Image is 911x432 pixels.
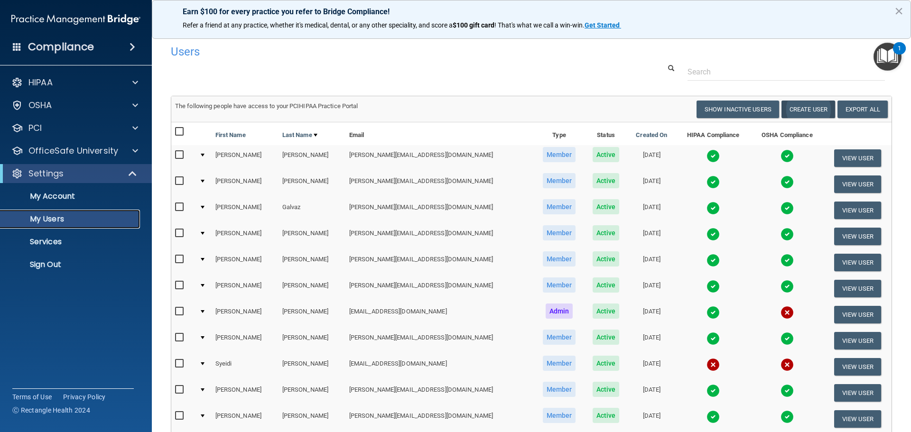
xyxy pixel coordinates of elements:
span: The following people have access to your PCIHIPAA Practice Portal [175,102,358,110]
a: Export All [837,101,888,118]
img: cross.ca9f0e7f.svg [781,358,794,371]
span: Active [593,277,620,293]
th: Type [534,122,585,145]
span: Member [543,225,576,240]
a: Get Started [585,21,621,29]
th: OSHA Compliance [751,122,824,145]
span: Active [593,173,620,188]
p: OfficeSafe University [28,145,118,156]
td: Galvaz [279,197,345,223]
td: [PERSON_NAME] [279,171,345,197]
span: Member [543,199,576,214]
td: [DATE] [627,406,676,432]
td: [PERSON_NAME][EMAIL_ADDRESS][DOMAIN_NAME] [345,197,534,223]
td: [DATE] [627,354,676,380]
td: [EMAIL_ADDRESS][DOMAIN_NAME] [345,302,534,328]
img: PMB logo [11,10,140,29]
span: Member [543,356,576,371]
td: [PERSON_NAME] [212,145,279,171]
td: [DATE] [627,197,676,223]
p: Settings [28,168,64,179]
a: Settings [11,168,138,179]
span: Member [543,173,576,188]
img: tick.e7d51cea.svg [781,202,794,215]
p: PCI [28,122,42,134]
a: Privacy Policy [63,392,106,402]
img: tick.e7d51cea.svg [706,280,720,293]
img: cross.ca9f0e7f.svg [706,358,720,371]
strong: Get Started [585,21,620,29]
button: Close [894,3,903,18]
span: Active [593,251,620,267]
td: [PERSON_NAME] [279,354,345,380]
th: Email [345,122,534,145]
td: [DATE] [627,328,676,354]
p: Earn $100 for every practice you refer to Bridge Compliance! [183,7,880,16]
img: tick.e7d51cea.svg [706,228,720,241]
p: My Account [6,192,136,201]
td: [PERSON_NAME][EMAIL_ADDRESS][DOMAIN_NAME] [345,171,534,197]
img: tick.e7d51cea.svg [781,228,794,241]
td: [PERSON_NAME] [212,406,279,432]
td: [DATE] [627,171,676,197]
span: Member [543,251,576,267]
td: [DATE] [627,249,676,276]
img: tick.e7d51cea.svg [706,202,720,215]
td: [PERSON_NAME] [279,328,345,354]
td: [PERSON_NAME] [279,302,345,328]
td: [PERSON_NAME][EMAIL_ADDRESS][DOMAIN_NAME] [345,328,534,354]
img: tick.e7d51cea.svg [781,332,794,345]
img: tick.e7d51cea.svg [706,332,720,345]
td: [PERSON_NAME] [212,197,279,223]
td: [PERSON_NAME] [212,223,279,249]
td: [PERSON_NAME] [279,276,345,302]
img: tick.e7d51cea.svg [781,410,794,423]
img: tick.e7d51cea.svg [781,149,794,163]
td: [DATE] [627,380,676,406]
td: [EMAIL_ADDRESS][DOMAIN_NAME] [345,354,534,380]
span: Active [593,356,620,371]
button: Create User [781,101,835,118]
td: Syeidi [212,354,279,380]
span: Admin [546,303,573,319]
span: Ⓒ Rectangle Health 2024 [12,405,90,415]
button: Open Resource Center, 1 new notification [874,43,902,71]
img: tick.e7d51cea.svg [781,384,794,397]
button: View User [834,254,881,271]
td: [PERSON_NAME] [212,249,279,276]
button: View User [834,202,881,219]
p: OSHA [28,100,52,111]
td: [PERSON_NAME] [279,406,345,432]
a: Terms of Use [12,392,52,402]
input: Search [688,63,885,81]
img: cross.ca9f0e7f.svg [781,306,794,319]
p: Sign Out [6,260,136,269]
img: tick.e7d51cea.svg [781,280,794,293]
th: HIPAA Compliance [676,122,751,145]
button: View User [834,228,881,245]
strong: $100 gift card [453,21,494,29]
a: Last Name [282,129,317,141]
button: View User [834,332,881,349]
span: Member [543,382,576,397]
h4: Compliance [28,40,94,54]
td: [PERSON_NAME][EMAIL_ADDRESS][DOMAIN_NAME] [345,249,534,276]
td: [DATE] [627,302,676,328]
td: [PERSON_NAME] [212,171,279,197]
span: Active [593,225,620,240]
span: Refer a friend at any practice, whether it's medical, dental, or any other speciality, and score a [183,21,453,29]
td: [PERSON_NAME][EMAIL_ADDRESS][DOMAIN_NAME] [345,380,534,406]
a: First Name [215,129,246,141]
h4: Users [171,46,586,58]
p: My Users [6,214,136,224]
img: tick.e7d51cea.svg [706,175,720,189]
span: Active [593,303,620,319]
img: tick.e7d51cea.svg [781,175,794,189]
th: Status [585,122,627,145]
td: [DATE] [627,145,676,171]
span: Member [543,147,576,162]
a: OfficeSafe University [11,145,138,156]
a: OSHA [11,100,138,111]
td: [PERSON_NAME] [212,380,279,406]
td: [DATE] [627,276,676,302]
